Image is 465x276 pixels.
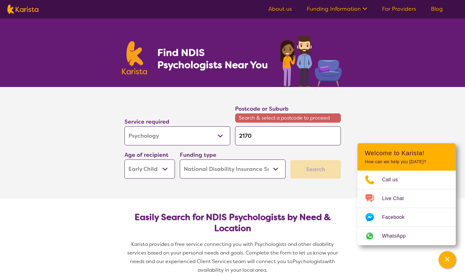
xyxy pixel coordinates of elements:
a: Blog [431,5,443,13]
label: Age of recipient [124,151,168,159]
div: Channel Menu [357,143,456,245]
span: Live Chat [382,194,411,203]
h2: Easily Search for NDIS Psychologists by Need & Location [129,212,336,234]
span: Facebook [382,213,412,222]
span: Call us [382,175,405,184]
h1: Find NDIS Psychologists Near You [157,46,271,71]
a: Funding Information [307,5,367,13]
p: How can we help you [DATE]? [365,159,448,164]
input: Type [235,126,341,145]
img: Karista logo [122,41,147,74]
img: Karista logo [7,5,38,14]
ul: Choose channel [357,171,456,245]
span: Psychologists [293,258,325,265]
a: About us [268,5,292,13]
span: Karista provides a free service connecting you with Psychologists and other disability services b... [127,241,339,265]
h2: Welcome to Karista! [365,149,448,157]
span: WhatsApp [382,231,413,241]
a: Web link opens in a new tab. [357,227,456,245]
label: Funding type [180,151,216,159]
label: Postcode or Suburb [235,105,289,112]
span: Search & select a postcode to proceed [235,113,341,123]
button: Channel Menu [439,251,456,268]
a: For Providers [382,5,416,13]
img: psychology [278,33,343,87]
label: Service required [124,118,169,125]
